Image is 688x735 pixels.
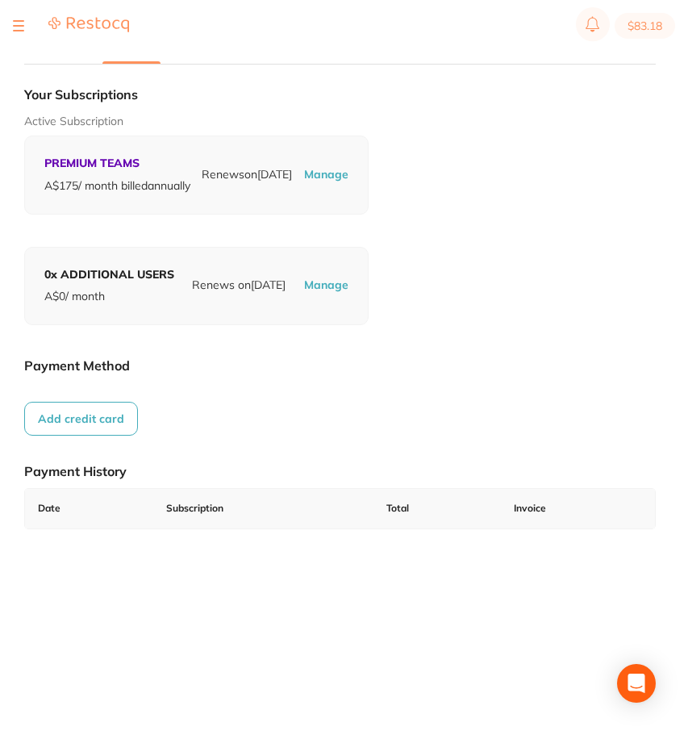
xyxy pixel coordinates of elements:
[501,489,655,528] td: Invoice
[24,402,138,436] button: Add credit card
[25,489,153,528] td: Date
[24,463,656,479] h1: Payment History
[202,167,292,183] p: Renews on [DATE]
[153,489,373,528] td: Subscription
[615,13,675,39] button: $83.18
[192,278,286,294] p: Renews on [DATE]
[44,267,174,283] p: 0 x ADDITIONAL USERS
[24,86,656,102] h1: Your Subscriptions
[304,167,348,183] p: Manage
[373,489,502,528] td: Total
[48,16,129,35] a: Restocq Logo
[617,664,656,703] div: Open Intercom Messenger
[44,178,190,194] p: A$ 175 / month billed annually
[24,114,656,130] p: Active Subscription
[304,278,348,294] p: Manage
[44,289,174,305] p: A$ 0 / month
[48,16,129,33] img: Restocq Logo
[24,357,656,374] h1: Payment Method
[44,156,190,172] p: PREMIUM TEAMS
